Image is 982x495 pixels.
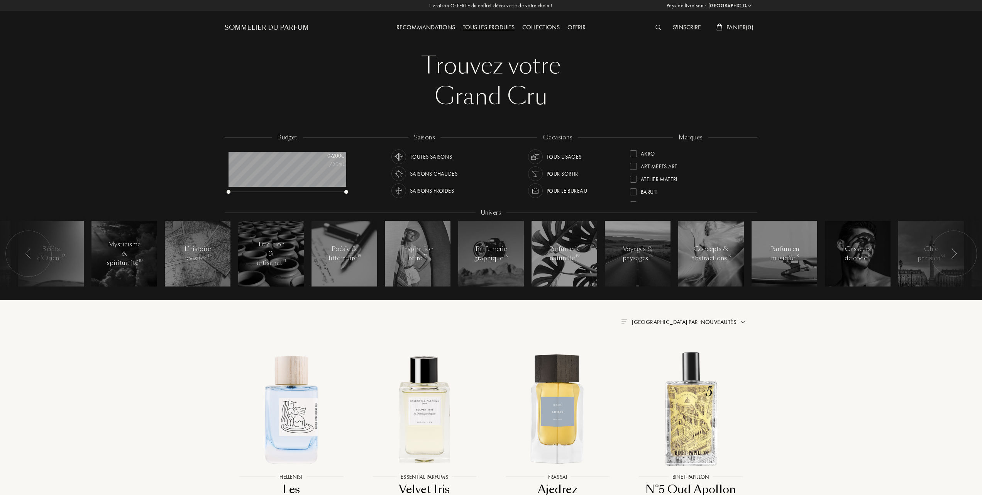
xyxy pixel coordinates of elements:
[410,166,457,181] div: Saisons chaudes
[547,149,582,164] div: Tous usages
[632,318,736,326] span: [GEOGRAPHIC_DATA] par : Nouveautés
[306,160,344,168] div: /50mL
[564,23,589,33] div: Offrir
[410,183,454,198] div: Saisons froides
[423,253,427,259] span: 37
[669,23,705,33] div: S'inscrire
[208,253,212,259] span: 12
[393,185,404,196] img: usage_season_cold_white.svg
[867,253,871,259] span: 14
[518,23,564,33] div: Collections
[621,244,654,263] div: Voyages & paysages
[328,244,361,263] div: Poésie & littérature
[181,244,214,263] div: L'histoire revisitée
[547,166,578,181] div: Pour sortir
[364,349,484,469] img: Velvet Iris Essential Parfums
[255,240,288,268] div: Tradition & artisanat
[667,2,706,10] span: Pays de livraison :
[231,349,351,469] img: Les Dieux aux Bains Hellenist
[727,253,731,259] span: 13
[740,319,746,325] img: arrow.png
[230,50,752,81] div: Trouvez votre
[768,244,801,263] div: Parfum en musique
[498,349,618,469] img: Ajedrez Frassai
[641,173,677,183] div: Atelier Materi
[139,258,142,263] span: 10
[951,249,957,259] img: arr_left.svg
[537,133,578,142] div: occasions
[747,3,753,8] img: arrow_w.png
[283,258,286,263] span: 71
[393,151,404,162] img: usage_season_average_white.svg
[459,23,518,31] a: Tous les produits
[401,244,434,263] div: Inspiration rétro
[641,185,658,196] div: Baruti
[669,23,705,31] a: S'inscrire
[230,81,752,112] div: Grand Cru
[503,253,508,259] span: 23
[476,209,506,217] div: Univers
[393,23,459,33] div: Recommandations
[530,151,541,162] img: usage_occasion_all_white.svg
[225,23,309,32] a: Sommelier du Parfum
[655,25,661,30] img: search_icn_white.svg
[631,349,751,469] img: N°5 Oud Apollon Binet-Papillon
[621,319,627,324] img: filter_by.png
[357,253,361,259] span: 15
[306,152,344,160] div: 0 - 200 €
[393,168,404,179] img: usage_season_hot_white.svg
[564,23,589,31] a: Offrir
[107,240,142,268] div: Mysticisme & spiritualité
[691,244,731,263] div: Concepts & abstractions
[841,244,874,263] div: Casseurs de code
[530,168,541,179] img: usage_occasion_party_white.svg
[530,185,541,196] img: usage_occasion_work_white.svg
[641,147,655,158] div: Akro
[575,253,579,259] span: 49
[648,253,653,259] span: 24
[726,23,753,31] span: Panier ( 0 )
[474,244,508,263] div: Parfumerie graphique
[795,253,799,259] span: 18
[548,244,581,263] div: Parfumerie naturelle
[459,23,518,33] div: Tous les produits
[547,183,587,198] div: Pour le bureau
[25,249,32,259] img: arr_left.svg
[393,23,459,31] a: Recommandations
[716,24,723,31] img: cart_white.svg
[641,198,679,209] div: Binet-Papillon
[272,133,303,142] div: budget
[641,160,677,170] div: Art Meets Art
[408,133,440,142] div: saisons
[410,149,452,164] div: Toutes saisons
[673,133,708,142] div: marques
[518,23,564,31] a: Collections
